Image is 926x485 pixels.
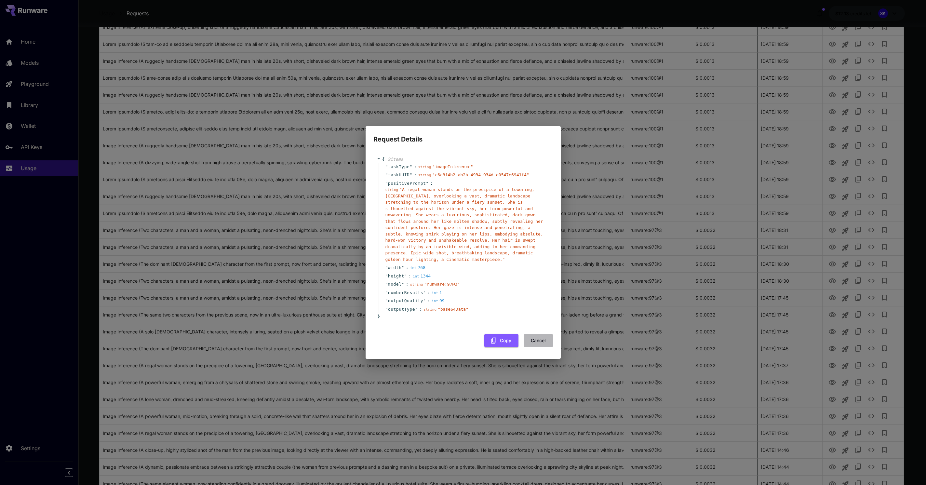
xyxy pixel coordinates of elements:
[410,266,417,270] span: int
[388,290,423,296] span: numberResults
[385,187,543,262] span: " A regal woman stands on the precipice of a towering, [GEOGRAPHIC_DATA], overlooking a vast, dra...
[388,306,415,313] span: outputType
[409,164,412,169] span: "
[388,281,402,288] span: model
[406,281,409,288] span: :
[432,290,442,296] div: 1
[409,273,411,279] span: :
[388,298,423,304] span: outputQuality
[385,265,388,270] span: "
[377,313,380,320] span: }
[385,307,388,312] span: "
[406,264,409,271] span: :
[413,273,431,279] div: 1344
[423,290,426,295] span: "
[413,274,419,278] span: int
[385,282,388,287] span: "
[401,265,404,270] span: "
[419,306,422,313] span: :
[385,164,388,169] span: "
[409,172,412,177] span: "
[423,298,426,303] span: "
[432,299,438,303] span: int
[388,264,402,271] span: width
[427,290,430,296] span: :
[438,307,468,312] span: " base64Data "
[424,282,460,287] span: " runware:97@3 "
[418,165,431,169] span: string
[432,172,529,177] span: " c6c8f4b2-ab2b-4934-934d-e0547e6941f4 "
[430,180,433,187] span: :
[401,282,404,287] span: "
[385,181,388,186] span: "
[415,307,418,312] span: "
[432,291,438,295] span: int
[418,173,431,177] span: string
[414,172,417,178] span: :
[388,273,404,279] span: height
[385,298,388,303] span: "
[388,164,410,170] span: taskType
[426,181,428,186] span: "
[388,172,410,178] span: taskUUID
[385,290,388,295] span: "
[385,188,398,192] span: string
[385,274,388,278] span: "
[388,180,426,187] span: positivePrompt
[382,156,385,163] span: {
[385,172,388,177] span: "
[484,334,518,347] button: Copy
[388,157,403,162] span: 9 item s
[414,164,417,170] span: :
[524,334,553,347] button: Cancel
[432,298,445,304] div: 99
[366,126,561,144] h2: Request Details
[427,298,430,304] span: :
[410,264,425,271] div: 768
[423,307,436,312] span: string
[404,274,407,278] span: "
[432,164,473,169] span: " imageInference "
[410,282,423,287] span: string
